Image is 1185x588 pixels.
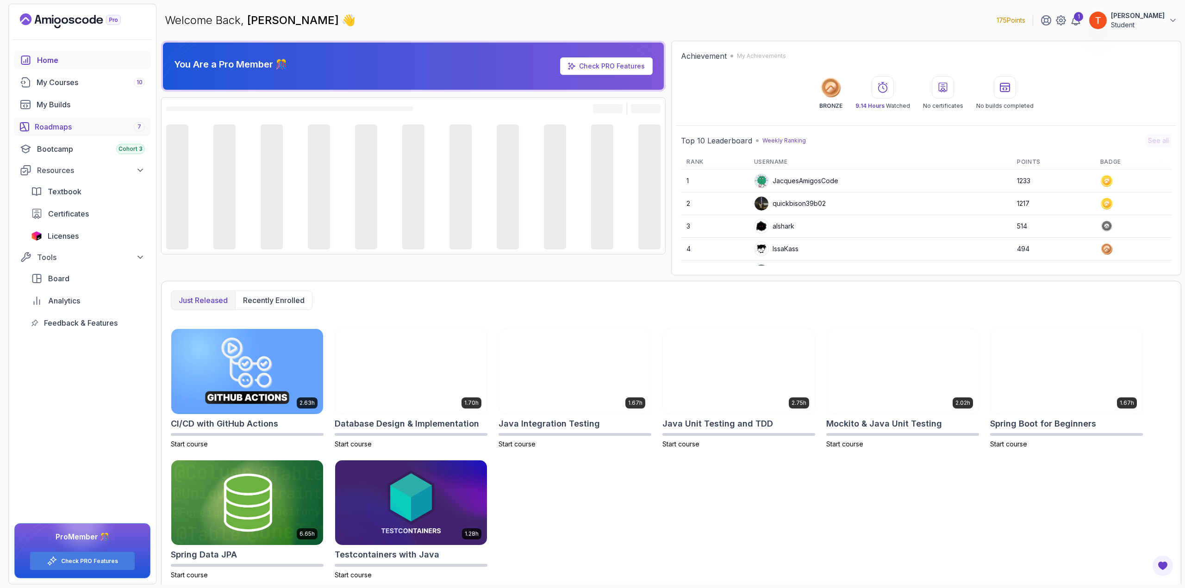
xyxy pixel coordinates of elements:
button: Just released [171,291,235,309]
img: Spring Boot for Beginners card [991,329,1142,414]
span: Start course [499,440,536,448]
span: [PERSON_NAME] [247,13,342,27]
div: quickbison39b02 [754,196,826,211]
img: Mockito & Java Unit Testing card [827,329,979,414]
h2: Testcontainers with Java [335,548,439,561]
span: Start course [335,571,372,579]
a: Landing page [20,13,142,28]
a: Check PRO Features [61,557,118,565]
td: 514 [1011,215,1095,238]
button: See all [1145,134,1172,147]
span: Start course [826,440,863,448]
th: Username [748,155,1011,170]
img: Spring Data JPA card [171,460,323,545]
div: Resources [37,165,145,176]
img: Database Design & Implementation card [335,329,487,414]
a: 1 [1070,15,1081,26]
div: JacquesAmigosCode [754,173,838,188]
div: Tools [37,252,145,263]
span: Start course [171,440,208,448]
p: You Are a Pro Member 🎊 [174,58,287,71]
img: user profile image [1089,12,1107,29]
p: 1.67h [628,399,642,407]
p: Weekly Ranking [762,137,806,144]
td: 1 [681,170,748,192]
span: Analytics [48,295,80,306]
a: Java Unit Testing and TDD card2.75hJava Unit Testing and TDDStart course [662,328,815,449]
p: 1.28h [465,530,479,538]
img: default monster avatar [755,174,768,188]
h2: Achievement [681,50,727,62]
a: Spring Boot for Beginners card1.67hSpring Boot for BeginnersStart course [990,328,1143,449]
p: BRONZE [819,102,842,110]
a: textbook [25,182,150,201]
td: 2 [681,192,748,215]
p: 2.75h [792,399,806,407]
span: Start course [335,440,372,448]
h2: Java Integration Testing [499,417,600,430]
span: Textbook [48,186,81,197]
span: Start course [171,571,208,579]
td: 3 [681,215,748,238]
a: Check PRO Features [560,57,653,75]
th: Rank [681,155,748,170]
a: board [25,269,150,288]
span: Start course [662,440,699,448]
div: Roadmaps [35,121,145,132]
p: Student [1111,20,1165,30]
img: user profile image [755,242,768,256]
a: Java Integration Testing card1.67hJava Integration TestingStart course [499,328,651,449]
button: Tools [14,249,150,266]
td: 494 [1011,238,1095,260]
h2: CI/CD with GitHub Actions [171,417,278,430]
p: 2.63h [299,399,315,407]
p: 1.67h [1120,399,1134,407]
div: Apply5489 [754,264,806,279]
p: 1.70h [464,399,479,407]
th: Badge [1095,155,1172,170]
span: 9.14 Hours [855,102,885,109]
td: 1233 [1011,170,1095,192]
a: certificates [25,204,150,223]
button: user profile image[PERSON_NAME]Student [1089,11,1178,30]
div: 1 [1074,12,1083,21]
h2: Spring Boot for Beginners [990,417,1096,430]
p: No certificates [923,102,963,110]
a: Database Design & Implementation card1.70hDatabase Design & ImplementationStart course [335,328,487,449]
h2: Database Design & Implementation [335,417,479,430]
td: 5 [681,260,748,283]
a: Testcontainers with Java card1.28hTestcontainers with JavaStart course [335,460,487,580]
span: Feedback & Features [44,317,118,328]
img: Java Unit Testing and TDD card [663,329,815,414]
td: 4 [681,238,748,260]
div: IssaKass [754,241,798,256]
td: 1217 [1011,192,1095,215]
button: Check PRO Features [30,551,135,570]
img: jetbrains icon [31,231,42,241]
p: [PERSON_NAME] [1111,11,1165,20]
td: 417 [1011,260,1095,283]
img: user profile image [755,265,768,279]
span: 7 [137,123,141,130]
p: 6.65h [299,530,315,538]
span: Start course [990,440,1027,448]
h2: Spring Data JPA [171,548,237,561]
h2: Java Unit Testing and TDD [662,417,773,430]
span: Board [48,273,69,284]
a: courses [14,73,150,92]
span: 10 [137,79,143,86]
button: Recently enrolled [235,291,312,309]
p: My Achievements [737,52,786,60]
a: roadmaps [14,118,150,136]
th: Points [1011,155,1095,170]
p: 175 Points [997,16,1025,25]
span: 👋 [340,11,358,29]
a: CI/CD with GitHub Actions card2.63hCI/CD with GitHub ActionsStart course [171,328,324,449]
a: feedback [25,314,150,332]
h2: Top 10 Leaderboard [681,135,752,146]
p: 2.02h [955,399,970,407]
p: Just released [179,295,228,306]
a: Check PRO Features [579,62,645,70]
span: Licenses [48,230,79,241]
p: Recently enrolled [243,295,305,306]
